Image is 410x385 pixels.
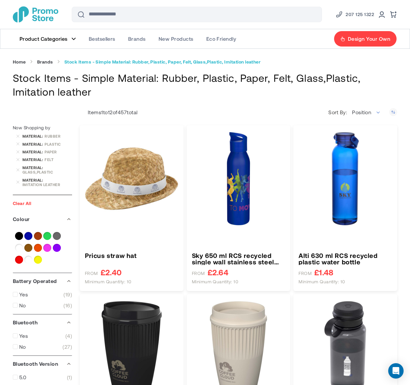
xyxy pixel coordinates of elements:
[53,244,61,252] a: Purple
[24,232,32,240] a: Blue
[16,168,20,172] a: Remove Material Glass,Plastic
[13,333,72,339] a: Yes 4
[335,11,374,18] a: Phone
[192,132,285,226] img: Sky 650 ml RCS recycled single wall stainless steel water bottle
[19,302,26,309] span: No
[206,36,236,42] span: Eco Friendly
[13,314,72,330] div: Bluetooth
[334,31,397,47] a: Design Your Own
[22,142,45,146] span: Material
[45,150,72,154] div: Paper
[388,363,404,379] div: Open Intercom Messenger
[13,374,72,381] a: 5.0 1
[13,201,31,206] a: Clear All
[101,268,122,276] span: £2.40
[45,142,72,146] div: Plastic
[200,29,243,48] a: Eco Friendly
[16,134,20,138] a: Remove Material Rubber
[82,29,122,48] a: Bestsellers
[43,244,51,252] a: Pink
[64,59,261,65] strong: Stock Items - Simple Material: Rubber, Plastic, Paper, Felt, Glass,Plastic, Imitation leather
[53,232,61,240] a: Grey
[192,270,205,276] span: FROM
[13,6,58,22] a: store logo
[15,244,23,252] a: Multi
[85,270,98,276] span: FROM
[19,291,28,298] span: Yes
[348,106,384,119] span: Position
[20,36,68,42] span: Product Categories
[80,109,138,116] p: Items to of total
[62,344,72,350] span: 27
[85,132,178,226] img: Pricus straw hat
[15,256,23,264] a: Red
[43,232,51,240] a: Green
[328,109,348,116] label: Sort By
[348,36,390,42] span: Design Your Own
[128,36,146,42] span: Brands
[24,256,32,264] a: White
[34,232,42,240] a: Brown
[22,150,45,154] span: Material
[24,244,32,252] a: Natural
[299,132,392,226] img: Alti 630 ml RCS recycled plastic water bottle
[299,270,312,276] span: FROM
[73,7,89,22] button: Search
[34,244,42,252] a: Orange
[16,180,20,184] a: Remove Material Imitation leather
[63,302,72,309] span: 16
[16,150,20,154] a: Remove Material Paper
[13,291,72,298] a: Yes 19
[13,59,26,65] a: Home
[22,170,72,174] div: Glass,Plastic
[13,273,72,289] div: Battery Operated
[16,142,20,146] a: Remove Material Plastic
[45,134,72,138] div: Rubber
[13,29,82,48] a: Product Categories
[108,109,113,115] span: 12
[22,157,45,162] span: Material
[67,374,72,381] span: 1
[152,29,200,48] a: New Products
[13,211,72,227] div: Colour
[19,333,28,339] span: Yes
[13,6,58,22] img: Promotional Merchandise
[299,279,345,285] span: Minimum quantity: 10
[45,157,72,162] div: Felt
[352,109,371,115] span: Position
[19,374,26,381] span: 5.0
[346,11,374,18] span: 207 125 1322
[314,268,333,276] span: £1.48
[16,158,20,162] a: Remove Material Felt
[208,268,228,276] span: £2.64
[13,71,397,98] h1: Stock Items - Simple Material: Rubber, Plastic, Paper, Felt, Glass,Plastic, Imitation leather
[22,134,45,138] span: Material
[159,36,193,42] span: New Products
[13,344,72,350] a: No 27
[34,256,42,264] a: Yellow
[85,252,178,259] a: Pricus straw hat
[65,333,72,339] span: 4
[15,232,23,240] a: Black
[389,108,397,116] a: Set Descending Direction
[118,109,127,115] span: 457
[37,59,53,65] a: Brands
[13,356,72,372] div: Bluetooth Version
[299,252,392,265] a: Alti 630 ml RCS recycled plastic water bottle
[85,279,132,285] span: Minimum quantity: 10
[122,29,152,48] a: Brands
[192,252,285,265] a: Sky 650 ml RCS recycled single wall stainless steel water bottle
[22,178,45,182] span: Material
[192,279,239,285] span: Minimum quantity: 10
[101,109,103,115] span: 1
[22,182,72,187] div: Imitation leather
[13,302,72,309] a: No 16
[22,165,45,170] span: Material
[13,125,50,130] span: Now Shopping by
